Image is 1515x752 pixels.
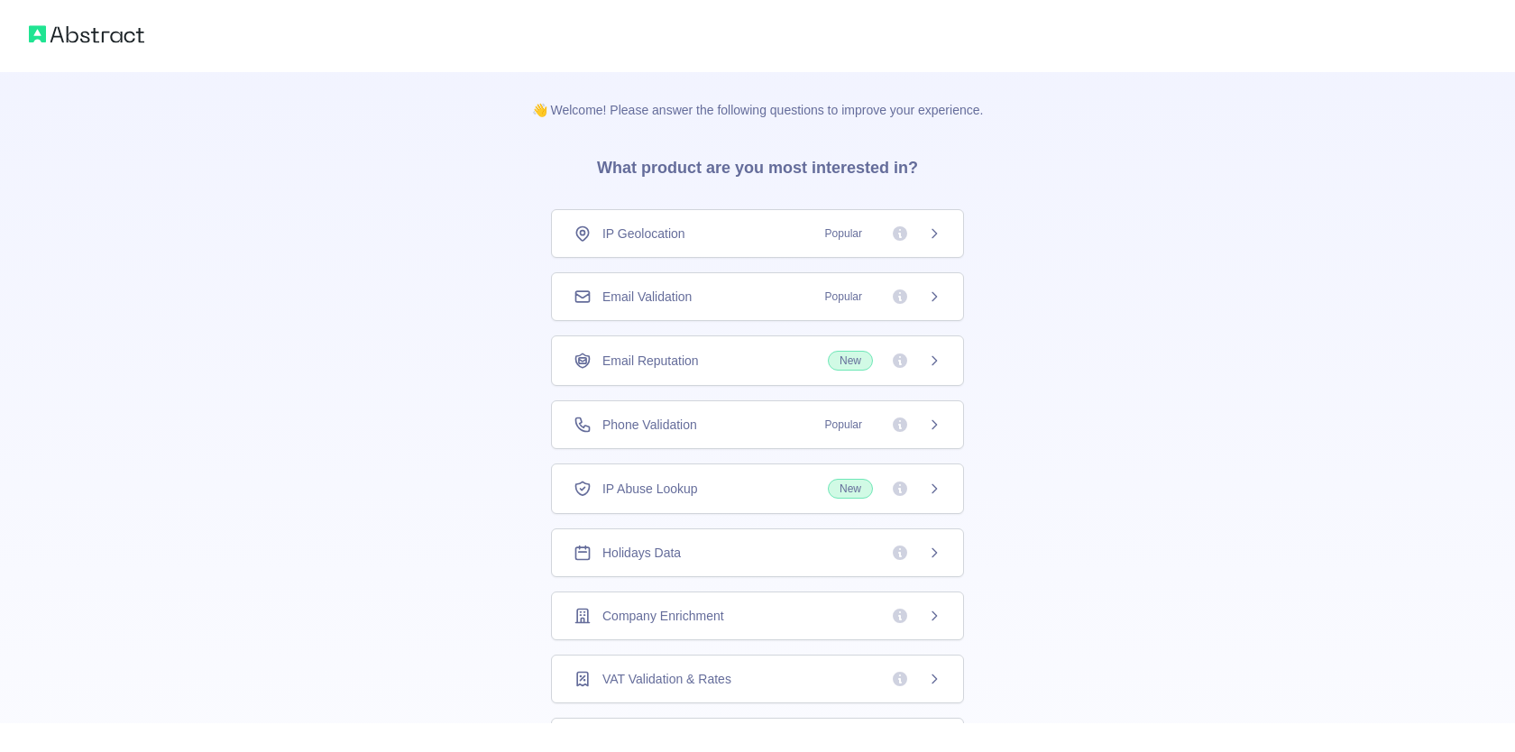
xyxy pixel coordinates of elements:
[814,416,873,434] span: Popular
[828,351,873,371] span: New
[602,480,698,498] span: IP Abuse Lookup
[602,416,697,434] span: Phone Validation
[602,607,724,625] span: Company Enrichment
[602,352,699,370] span: Email Reputation
[814,225,873,243] span: Popular
[29,22,144,47] img: Abstract logo
[602,670,731,688] span: VAT Validation & Rates
[602,544,681,562] span: Holidays Data
[568,119,947,209] h3: What product are you most interested in?
[602,225,685,243] span: IP Geolocation
[602,288,692,306] span: Email Validation
[814,288,873,306] span: Popular
[503,72,1013,119] p: 👋 Welcome! Please answer the following questions to improve your experience.
[828,479,873,499] span: New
